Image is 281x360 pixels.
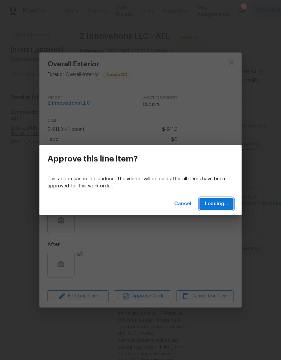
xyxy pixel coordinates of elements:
span: Loading... [205,200,228,208]
p: This action cannot be undone. The vendor will be paid after all items have been approved for this... [48,176,233,190]
button: Loading... [199,198,233,210]
span: Cancel [174,200,191,208]
h3: Approve this line item? [48,154,138,164]
button: Cancel [171,198,194,210]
